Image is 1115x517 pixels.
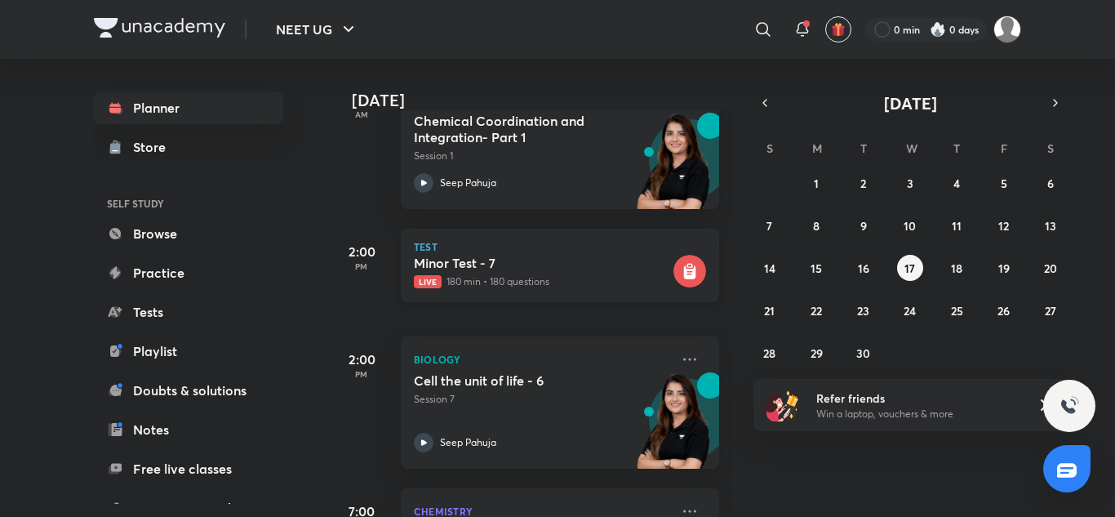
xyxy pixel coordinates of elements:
[811,345,823,361] abbr: September 29, 2025
[858,261,869,276] abbr: September 16, 2025
[904,218,916,234] abbr: September 10, 2025
[997,303,1010,319] abbr: September 26, 2025
[951,303,963,319] abbr: September 25, 2025
[952,218,962,234] abbr: September 11, 2025
[993,16,1021,43] img: Richa Kumar
[766,389,799,421] img: referral
[414,255,670,271] h5: Minor Test - 7
[414,372,617,389] h5: Cell the unit of life - 6
[1037,297,1064,323] button: September 27, 2025
[1045,218,1056,234] abbr: September 13, 2025
[944,170,970,196] button: September 4, 2025
[814,176,819,191] abbr: September 1, 2025
[414,242,706,252] p: Test
[1001,176,1007,191] abbr: September 5, 2025
[329,242,394,261] h5: 2:00
[766,140,773,156] abbr: Sunday
[897,297,923,323] button: September 24, 2025
[884,92,937,114] span: [DATE]
[851,212,877,238] button: September 9, 2025
[860,218,867,234] abbr: September 9, 2025
[94,189,283,217] h6: SELF STUDY
[94,131,283,163] a: Store
[94,374,283,407] a: Doubts & solutions
[953,140,960,156] abbr: Thursday
[414,275,442,288] span: Live
[94,18,225,38] img: Company Logo
[825,16,851,42] button: avatar
[907,176,913,191] abbr: September 3, 2025
[94,335,283,368] a: Playlist
[813,218,820,234] abbr: September 8, 2025
[133,137,175,157] div: Store
[94,18,225,42] a: Company Logo
[764,261,775,276] abbr: September 14, 2025
[757,212,783,238] button: September 7, 2025
[629,372,719,485] img: unacademy
[94,91,283,124] a: Planner
[951,261,962,276] abbr: September 18, 2025
[816,407,1017,421] p: Win a laptop, vouchers & more
[266,13,368,46] button: NEET UG
[414,274,670,289] p: 180 min • 180 questions
[414,113,617,145] h5: Chemical Coordination and Integration- Part 1
[991,297,1017,323] button: September 26, 2025
[811,303,822,319] abbr: September 22, 2025
[857,303,869,319] abbr: September 23, 2025
[1037,212,1064,238] button: September 13, 2025
[329,261,394,271] p: PM
[1037,170,1064,196] button: September 6, 2025
[998,261,1010,276] abbr: September 19, 2025
[94,296,283,328] a: Tests
[944,297,970,323] button: September 25, 2025
[1037,255,1064,281] button: September 20, 2025
[860,140,867,156] abbr: Tuesday
[803,212,829,238] button: September 8, 2025
[1001,140,1007,156] abbr: Friday
[803,170,829,196] button: September 1, 2025
[906,140,917,156] abbr: Wednesday
[831,22,846,37] img: avatar
[991,170,1017,196] button: September 5, 2025
[851,297,877,323] button: September 23, 2025
[329,109,394,119] p: AM
[803,255,829,281] button: September 15, 2025
[897,170,923,196] button: September 3, 2025
[352,91,735,110] h4: [DATE]
[1044,261,1057,276] abbr: September 20, 2025
[1045,303,1056,319] abbr: September 27, 2025
[764,303,775,319] abbr: September 21, 2025
[944,212,970,238] button: September 11, 2025
[414,392,670,407] p: Session 7
[94,256,283,289] a: Practice
[904,261,915,276] abbr: September 17, 2025
[851,255,877,281] button: September 16, 2025
[414,149,670,163] p: Session 1
[897,255,923,281] button: September 17, 2025
[953,176,960,191] abbr: September 4, 2025
[998,218,1009,234] abbr: September 12, 2025
[94,217,283,250] a: Browse
[803,297,829,323] button: September 22, 2025
[803,340,829,366] button: September 29, 2025
[329,350,394,369] h5: 2:00
[94,452,283,485] a: Free live classes
[930,21,946,38] img: streak
[1047,176,1054,191] abbr: September 6, 2025
[991,255,1017,281] button: September 19, 2025
[776,91,1044,114] button: [DATE]
[763,345,775,361] abbr: September 28, 2025
[1047,140,1054,156] abbr: Saturday
[94,413,283,446] a: Notes
[851,340,877,366] button: September 30, 2025
[629,113,719,225] img: unacademy
[812,140,822,156] abbr: Monday
[757,340,783,366] button: September 28, 2025
[757,297,783,323] button: September 21, 2025
[851,170,877,196] button: September 2, 2025
[991,212,1017,238] button: September 12, 2025
[766,218,772,234] abbr: September 7, 2025
[944,255,970,281] button: September 18, 2025
[440,176,496,190] p: Seep Pahuja
[904,303,916,319] abbr: September 24, 2025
